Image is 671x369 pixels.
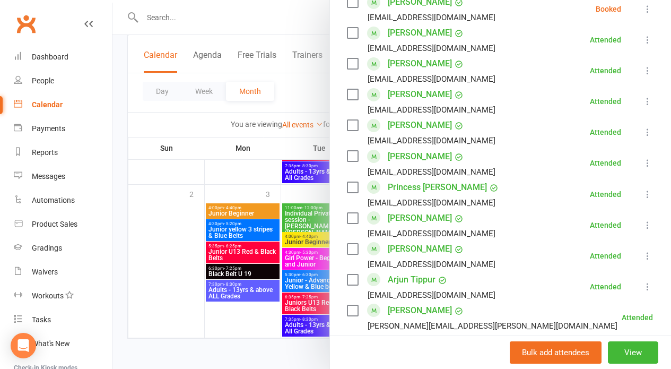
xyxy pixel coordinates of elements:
[596,5,621,13] div: Booked
[14,165,112,188] a: Messages
[14,117,112,141] a: Payments
[14,332,112,356] a: What's New
[590,252,621,260] div: Attended
[368,103,495,117] div: [EMAIL_ADDRESS][DOMAIN_NAME]
[32,148,58,157] div: Reports
[368,134,495,148] div: [EMAIL_ADDRESS][DOMAIN_NAME]
[388,117,452,134] a: [PERSON_NAME]
[32,315,51,324] div: Tasks
[32,244,62,252] div: Gradings
[14,212,112,236] a: Product Sales
[14,188,112,212] a: Automations
[368,288,495,302] div: [EMAIL_ADDRESS][DOMAIN_NAME]
[32,339,70,348] div: What's New
[590,98,621,105] div: Attended
[590,36,621,44] div: Attended
[14,260,112,284] a: Waivers
[590,191,621,198] div: Attended
[32,76,54,85] div: People
[14,45,112,69] a: Dashboard
[622,314,653,321] div: Attended
[388,86,452,103] a: [PERSON_NAME]
[368,11,495,24] div: [EMAIL_ADDRESS][DOMAIN_NAME]
[368,258,495,271] div: [EMAIL_ADDRESS][DOMAIN_NAME]
[13,11,39,37] a: Clubworx
[510,341,602,364] button: Bulk add attendees
[590,67,621,74] div: Attended
[388,302,452,319] a: [PERSON_NAME]
[14,141,112,165] a: Reports
[388,241,452,258] a: [PERSON_NAME]
[32,124,65,133] div: Payments
[368,319,617,333] div: [PERSON_NAME][EMAIL_ADDRESS][PERSON_NAME][DOMAIN_NAME]
[32,53,68,61] div: Dashboard
[14,284,112,308] a: Workouts
[388,55,452,72] a: [PERSON_NAME]
[388,271,435,288] a: Arjun Tippur
[388,210,452,227] a: [PERSON_NAME]
[32,268,58,276] div: Waivers
[368,41,495,55] div: [EMAIL_ADDRESS][DOMAIN_NAME]
[32,100,63,109] div: Calendar
[32,196,75,204] div: Automations
[32,220,77,228] div: Product Sales
[368,72,495,86] div: [EMAIL_ADDRESS][DOMAIN_NAME]
[388,179,487,196] a: Princess [PERSON_NAME]
[590,283,621,290] div: Attended
[368,227,495,241] div: [EMAIL_ADDRESS][DOMAIN_NAME]
[388,24,452,41] a: [PERSON_NAME]
[14,308,112,332] a: Tasks
[32,291,64,300] div: Workouts
[368,165,495,179] div: [EMAIL_ADDRESS][DOMAIN_NAME]
[14,236,112,260] a: Gradings
[14,93,112,117] a: Calendar
[608,341,658,364] button: View
[590,128,621,136] div: Attended
[590,159,621,167] div: Attended
[32,172,65,181] div: Messages
[368,196,495,210] div: [EMAIL_ADDRESS][DOMAIN_NAME]
[11,333,36,358] div: Open Intercom Messenger
[590,221,621,229] div: Attended
[388,148,452,165] a: [PERSON_NAME]
[14,69,112,93] a: People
